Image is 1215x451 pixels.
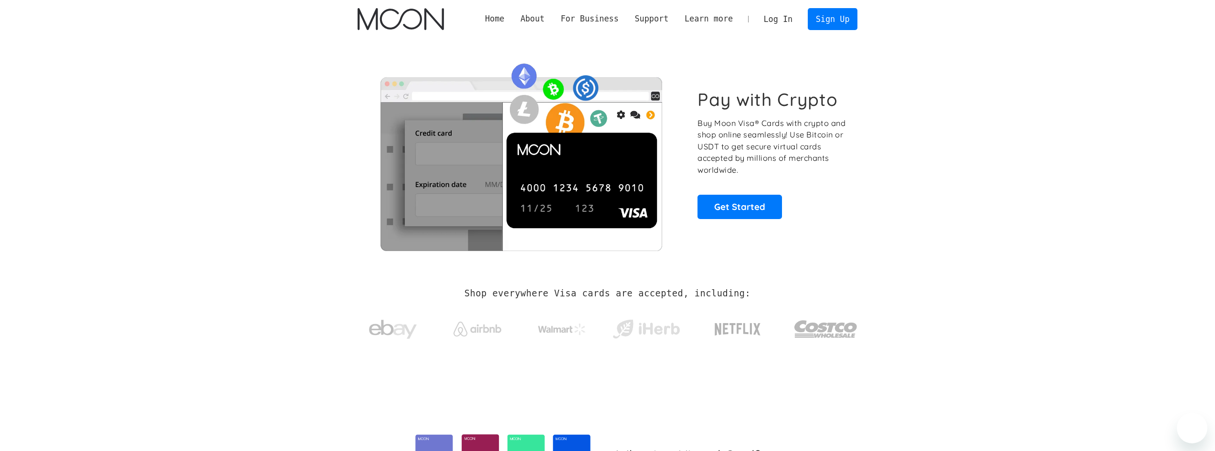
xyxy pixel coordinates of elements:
[442,312,513,341] a: Airbnb
[512,13,552,25] div: About
[358,57,685,251] img: Moon Cards let you spend your crypto anywhere Visa is accepted.
[794,311,858,347] img: Costco
[553,13,627,25] div: For Business
[794,302,858,352] a: Costco
[454,322,501,336] img: Airbnb
[697,89,838,110] h1: Pay with Crypto
[369,315,417,345] img: ebay
[538,324,586,335] img: Walmart
[358,305,429,349] a: ebay
[634,13,668,25] div: Support
[676,13,741,25] div: Learn more
[465,288,750,299] h2: Shop everywhere Visa cards are accepted, including:
[611,307,682,346] a: iHerb
[685,13,733,25] div: Learn more
[714,317,761,341] img: Netflix
[756,9,801,30] a: Log In
[1177,413,1207,443] iframe: Button to launch messaging window
[477,13,512,25] a: Home
[697,195,782,219] a: Get Started
[520,13,545,25] div: About
[627,13,676,25] div: Support
[611,317,682,342] img: iHerb
[808,8,857,30] a: Sign Up
[358,8,444,30] img: Moon Logo
[697,117,847,176] p: Buy Moon Visa® Cards with crypto and shop online seamlessly! Use Bitcoin or USDT to get secure vi...
[358,8,444,30] a: home
[695,308,781,346] a: Netflix
[526,314,597,340] a: Walmart
[560,13,618,25] div: For Business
